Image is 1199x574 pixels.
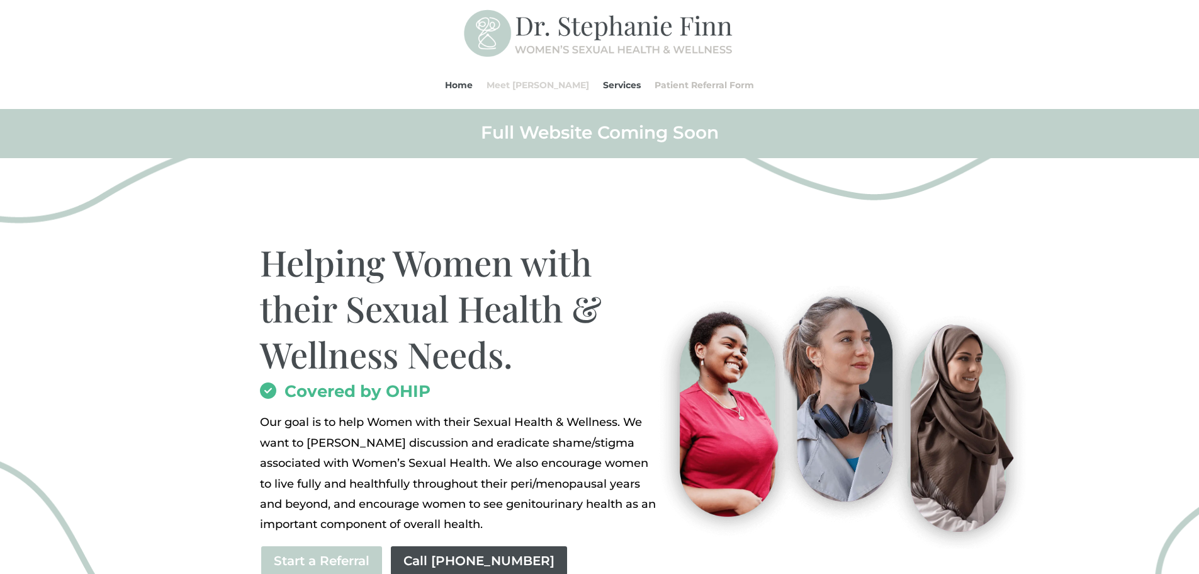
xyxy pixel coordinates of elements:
[260,121,940,150] h2: Full Website Coming Soon
[487,61,589,109] a: Meet [PERSON_NAME]
[260,239,660,383] h1: Helping Women with their Sexual Health & Wellness Needs.
[645,278,1034,549] img: Visit-Pleasure-MD-Ontario-Women-Sexual-Health-and-Wellness
[260,412,660,534] p: Our goal is to help Women with their Sexual Health & Wellness. We want to [PERSON_NAME] discussio...
[445,61,473,109] a: Home
[603,61,641,109] a: Services
[655,61,754,109] a: Patient Referral Form
[260,383,660,406] h2: Covered by OHIP
[260,412,660,534] div: Page 1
